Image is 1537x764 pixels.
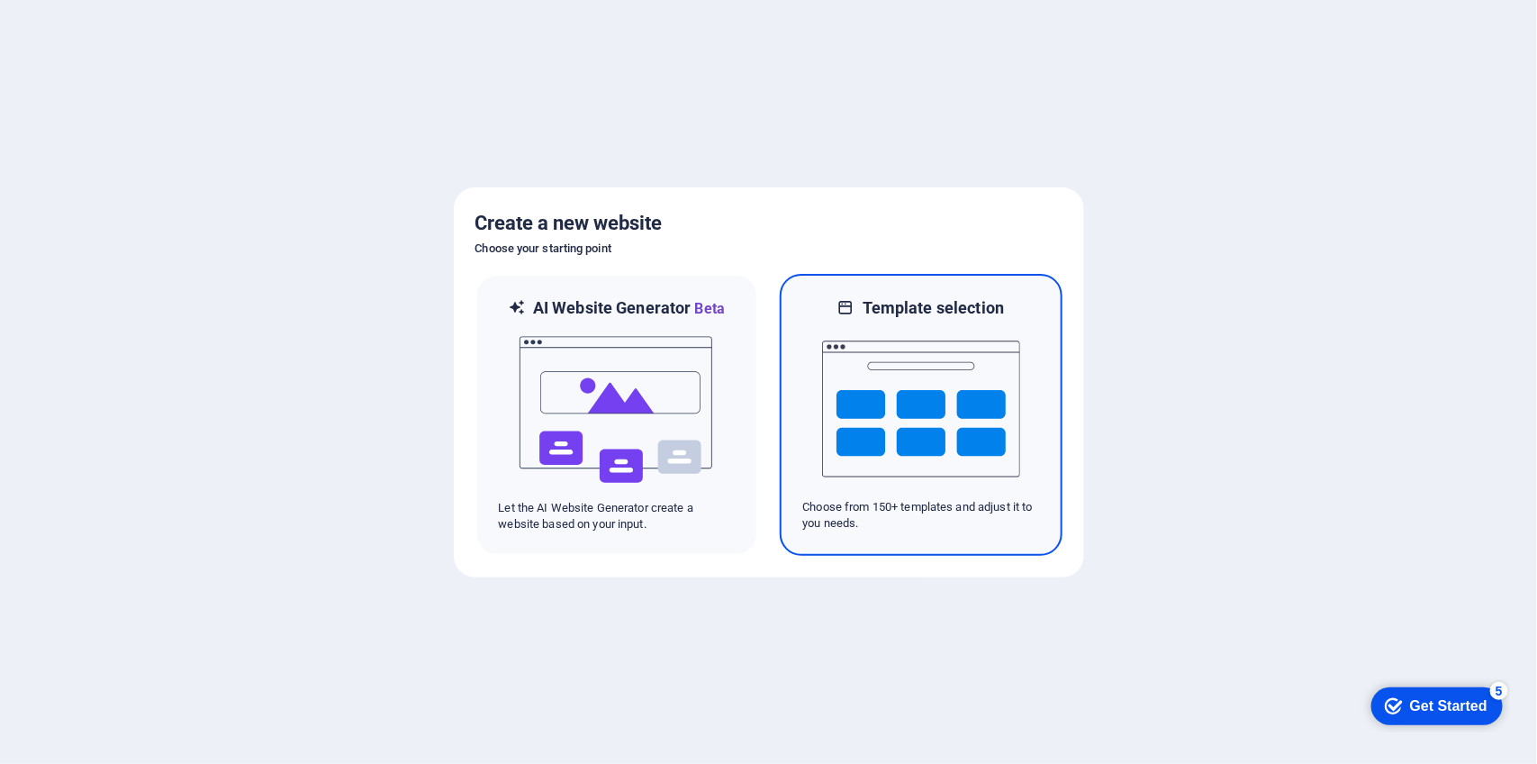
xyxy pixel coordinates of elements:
h5: Create a new website [475,209,1062,238]
p: Let the AI Website Generator create a website based on your input. [499,500,735,532]
h6: Choose your starting point [475,238,1062,259]
div: 5 [133,4,151,22]
div: AI Website GeneratorBetaaiLet the AI Website Generator create a website based on your input. [475,274,758,556]
h6: AI Website Generator [533,297,725,320]
span: Beta [692,300,726,317]
div: Get Started [53,20,131,36]
img: ai [518,320,716,500]
p: Choose from 150+ templates and adjust it to you needs. [803,499,1039,532]
h6: Template selection [863,297,1004,319]
div: Template selectionChoose from 150+ templates and adjust it to you needs. [780,274,1062,556]
div: Get Started 5 items remaining, 0% complete [14,9,146,47]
